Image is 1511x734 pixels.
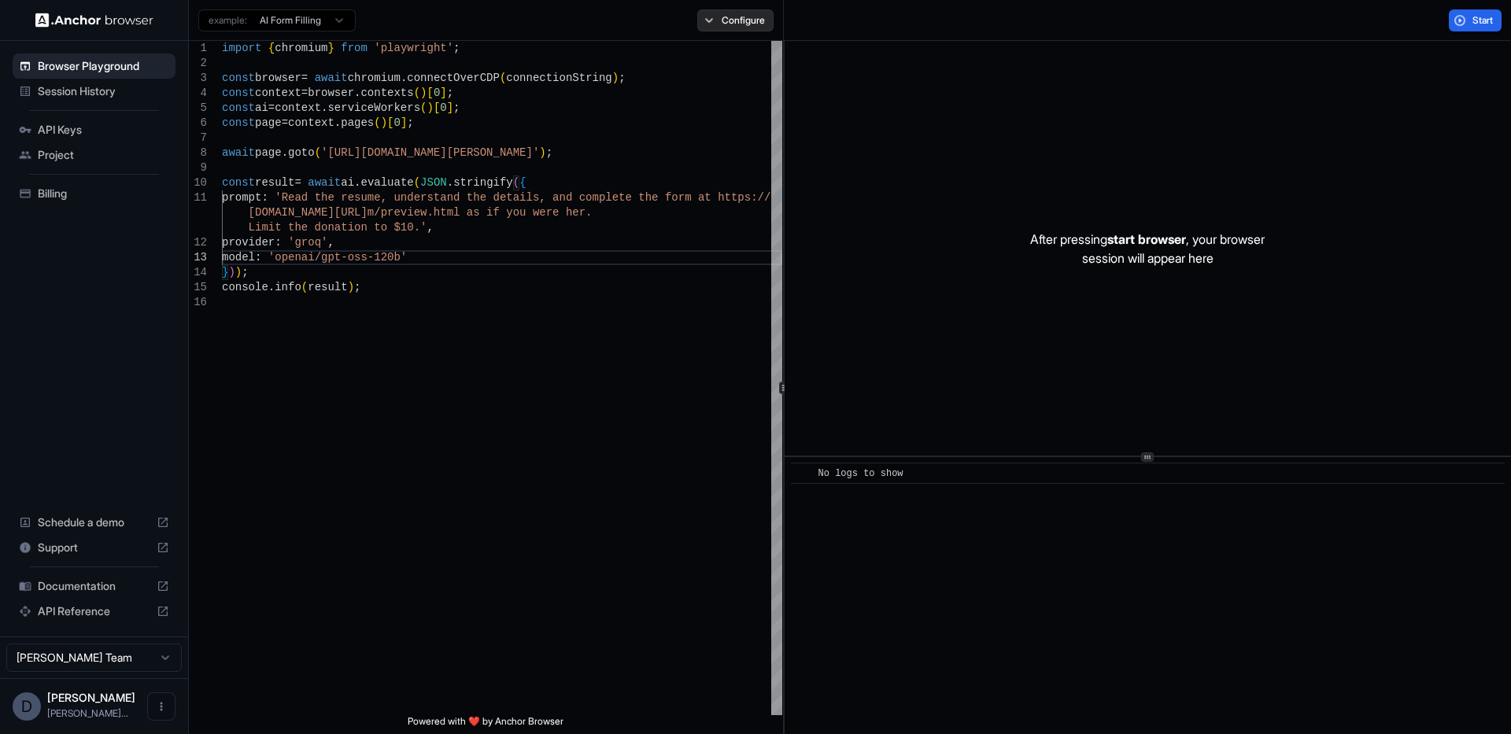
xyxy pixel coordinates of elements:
span: Powered with ❤️ by Anchor Browser [408,715,563,734]
span: . [401,72,407,84]
span: Browser Playground [38,58,169,74]
div: Billing [13,181,175,206]
div: API Keys [13,117,175,142]
span: page [255,146,282,159]
div: 12 [189,235,207,250]
span: . [447,176,453,189]
p: After pressing , your browser session will appear here [1030,230,1265,267]
div: 4 [189,86,207,101]
div: Schedule a demo [13,510,175,535]
span: chromium [275,42,327,54]
span: pages [341,116,374,129]
span: ( [513,176,519,189]
span: info [275,281,301,293]
span: [ [387,116,393,129]
span: Start [1472,14,1494,27]
span: API Reference [38,603,150,619]
span: Billing [38,186,169,201]
span: await [222,146,255,159]
img: Anchor Logo [35,13,153,28]
span: connectOverCDP [407,72,500,84]
span: start browser [1107,231,1186,247]
span: ; [354,281,360,293]
span: lete the form at https:// [605,191,770,204]
span: context [275,101,321,114]
button: Start [1449,9,1502,31]
span: ) [420,87,427,99]
span: [ [427,87,433,99]
span: page [255,116,282,129]
span: evaluate [360,176,413,189]
span: ; [453,42,460,54]
div: 10 [189,175,207,190]
span: API Keys [38,122,169,138]
div: Session History [13,79,175,104]
div: 16 [189,295,207,310]
span: 'Read the resume, understand the details, and comp [275,191,605,204]
span: provider [222,236,275,249]
span: Documentation [38,578,150,594]
span: await [308,176,341,189]
div: D [13,692,41,721]
button: Open menu [147,692,175,721]
div: 15 [189,280,207,295]
span: context [288,116,334,129]
span: Schedule a demo [38,515,150,530]
span: ai [341,176,354,189]
div: 9 [189,160,207,175]
span: { [519,176,526,189]
span: Limit the donation to $10.' [249,221,427,234]
span: '[URL][DOMAIN_NAME][PERSON_NAME]' [321,146,539,159]
span: , [327,236,334,249]
span: 0 [440,101,446,114]
span: ) [228,266,235,278]
span: . [282,146,288,159]
span: { [268,42,275,54]
span: contexts [360,87,413,99]
span: JSON [420,176,447,189]
span: connectionString [506,72,611,84]
span: No logs to show [818,468,903,479]
div: Browser Playground [13,53,175,79]
span: 'openai/gpt-oss-120b' [268,251,407,264]
span: ) [539,146,545,159]
span: ai [255,101,268,114]
span: ( [414,176,420,189]
span: ] [401,116,407,129]
div: 13 [189,250,207,265]
span: ; [546,146,552,159]
span: = [294,176,301,189]
span: model [222,251,255,264]
span: : [275,236,281,249]
span: ) [427,101,433,114]
span: [ [434,101,440,114]
span: m/preview.html as if you were her. [368,206,593,219]
span: ( [374,116,380,129]
span: example: [209,14,247,27]
span: Support [38,540,150,555]
span: result [308,281,347,293]
span: chromium [348,72,401,84]
span: } [222,266,228,278]
span: Daniel Huggins [47,691,135,704]
div: 3 [189,71,207,86]
span: } [327,42,334,54]
span: ; [242,266,248,278]
span: console [222,281,268,293]
span: 0 [434,87,440,99]
span: . [321,101,327,114]
span: ; [619,72,625,84]
span: await [315,72,348,84]
span: ; [453,101,460,114]
span: ( [420,101,427,114]
div: 11 [189,190,207,205]
span: const [222,87,255,99]
span: ] [440,87,446,99]
span: Project [38,147,169,163]
div: 1 [189,41,207,56]
span: browser [255,72,301,84]
span: const [222,116,255,129]
button: Configure [697,9,774,31]
div: Project [13,142,175,168]
span: ; [447,87,453,99]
